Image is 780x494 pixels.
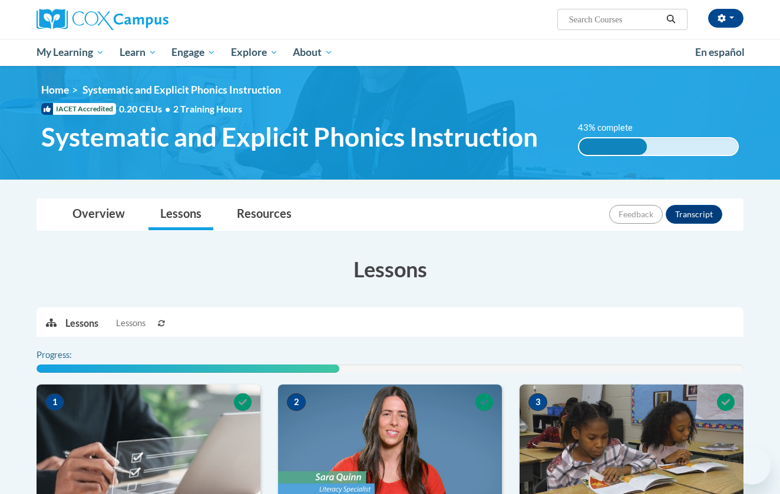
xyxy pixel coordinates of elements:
[293,45,333,59] span: About
[120,45,157,59] span: Learn
[688,40,752,65] a: En español
[61,199,137,230] a: Overview
[528,393,547,411] span: 3
[37,9,260,30] a: Cox Campus
[41,121,538,152] span: Systematic and Explicit Phonics Instruction
[225,199,303,230] a: Resources
[19,39,761,66] div: Main menu
[695,46,745,58] span: En español
[666,205,722,224] button: Transcript
[231,45,278,59] span: Explore
[165,103,170,114] span: •
[579,138,647,155] div: 43% complete
[173,103,242,114] span: 2 Training Hours
[164,39,223,66] a: Engage
[41,103,116,115] span: IACET Accredited
[29,39,112,66] a: My Learning
[45,393,64,411] span: 1
[708,9,743,28] button: Account Settings
[662,12,680,26] button: Search
[578,121,646,134] label: 43% complete
[148,199,213,230] a: Lessons
[41,84,69,96] a: Home
[116,317,146,330] span: Lessons
[65,317,98,330] p: Lessons
[223,39,286,66] a: Explore
[112,39,164,66] a: Learn
[733,447,771,485] iframe: Button to launch messaging window
[37,349,104,362] label: Progress:
[37,254,743,284] h3: Lessons
[609,205,663,224] button: Feedback
[171,45,216,59] span: Engage
[568,12,662,26] input: Search Courses
[37,9,168,30] img: Cox Campus
[82,84,281,96] span: Systematic and Explicit Phonics Instruction
[37,45,104,59] span: My Learning
[119,102,173,115] span: 0.20 CEUs
[287,393,306,411] span: 2
[286,39,341,66] a: About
